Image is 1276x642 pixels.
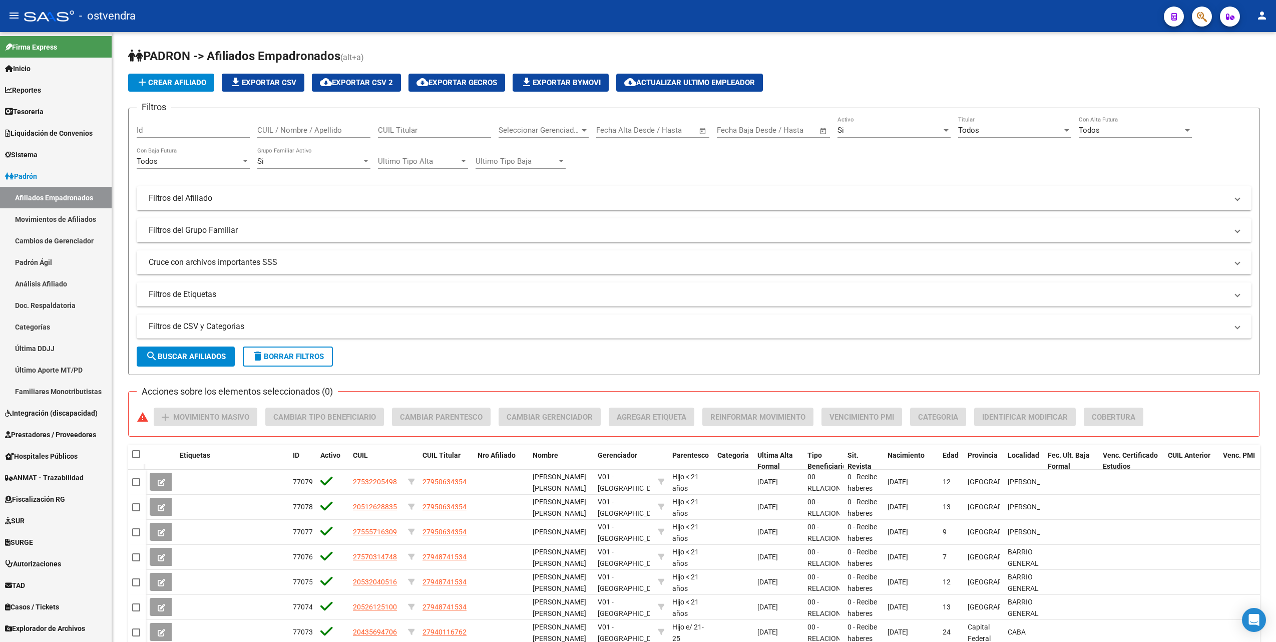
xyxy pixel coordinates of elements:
span: 00 - RELACION DE DEPENDENCIA [807,473,854,515]
span: Borrar Filtros [252,352,324,361]
span: Cambiar Gerenciador [507,413,593,422]
mat-icon: person [1256,10,1268,22]
input: Fecha inicio [596,126,637,135]
button: Agregar Etiqueta [609,408,694,426]
span: Seleccionar Gerenciador [499,126,580,135]
span: Cobertura [1092,413,1135,422]
datatable-header-cell: ID [289,445,316,478]
span: 13 [943,603,951,611]
span: PADRON -> Afiliados Empadronados [128,49,340,63]
mat-expansion-panel-header: Filtros del Grupo Familiar [137,218,1251,242]
datatable-header-cell: Nombre [529,445,594,478]
span: Hijo < 21 años [672,573,699,592]
span: V01 - [GEOGRAPHIC_DATA] [598,548,665,567]
mat-icon: menu [8,10,20,22]
span: V01 - [GEOGRAPHIC_DATA] [598,598,665,617]
span: Hijo < 21 años [672,498,699,517]
span: 27555716309 [353,528,397,536]
span: [PERSON_NAME] [PERSON_NAME] [533,598,586,617]
span: 27948741534 [422,553,467,561]
mat-panel-title: Filtros del Afiliado [149,193,1227,204]
mat-icon: add [136,76,148,88]
span: Ultima Alta Formal [757,451,793,471]
span: 27570314748 [353,553,397,561]
span: Hijo < 21 años [672,523,699,542]
span: Exportar Bymovi [521,78,601,87]
span: Parentesco [672,451,709,459]
span: Etiquetas [180,451,210,459]
div: [DATE] [757,476,799,488]
input: Fecha inicio [717,126,757,135]
span: Edad [943,451,959,459]
span: Categoria [717,451,749,459]
button: Vencimiento PMI [821,408,902,426]
button: Cambiar Tipo Beneficiario [265,408,384,426]
span: Venc. Certificado Estudios [1103,451,1158,471]
span: [PERSON_NAME] [PERSON_NAME] [533,548,586,567]
button: Buscar Afiliados [137,347,235,367]
span: 12 [943,578,951,586]
button: Open calendar [697,125,709,137]
span: Actualizar ultimo Empleador [624,78,755,87]
span: [DATE] [888,578,908,586]
datatable-header-cell: Localidad [1004,445,1044,478]
span: [GEOGRAPHIC_DATA] [968,478,1035,486]
button: Categoria [910,408,966,426]
mat-panel-title: Cruce con archivos importantes SSS [149,257,1227,268]
span: 77077 [293,528,313,536]
span: [PERSON_NAME] [533,528,586,536]
button: Actualizar ultimo Empleador [616,74,763,92]
span: Casos / Tickets [5,601,59,612]
span: (alt+a) [340,53,364,62]
mat-panel-title: Filtros del Grupo Familiar [149,225,1227,236]
span: Exportar GECROS [416,78,497,87]
datatable-header-cell: Fec. Ult. Baja Formal [1044,445,1099,478]
span: Vencimiento PMI [829,413,894,422]
mat-expansion-panel-header: Filtros del Afiliado [137,186,1251,210]
span: 13 [943,503,951,511]
span: Firma Express [5,42,57,53]
button: Movimiento Masivo [154,408,257,426]
mat-panel-title: Filtros de Etiquetas [149,289,1227,300]
button: Cambiar Parentesco [392,408,491,426]
span: [DATE] [888,478,908,486]
span: Nacimiento [888,451,925,459]
mat-icon: cloud_download [624,76,636,88]
input: Fecha fin [646,126,694,135]
span: 77074 [293,603,313,611]
span: Hospitales Públicos [5,451,78,462]
span: 20435694706 [353,628,397,636]
datatable-header-cell: Venc. Certificado Estudios [1099,445,1164,478]
span: BARRIO GENERAL [1008,598,1039,617]
mat-expansion-panel-header: Filtros de CSV y Categorias [137,314,1251,339]
span: [PERSON_NAME] [PERSON_NAME] [533,498,586,517]
button: Crear Afiliado [128,74,214,92]
datatable-header-cell: Parentesco [668,445,713,478]
button: Exportar CSV [222,74,304,92]
span: 27532205498 [353,478,397,486]
span: Agregar Etiqueta [617,413,686,422]
datatable-header-cell: CUIL Titular [418,445,474,478]
h3: Acciones sobre los elementos seleccionados (0) [137,385,338,399]
span: Ultimo Tipo Alta [378,157,459,166]
span: Nro Afiliado [478,451,516,459]
span: Hijo < 21 años [672,473,699,492]
span: 0 - Recibe haberes regularmente [847,573,889,604]
button: Cambiar Gerenciador [499,408,601,426]
span: [DATE] [888,528,908,536]
button: Exportar Bymovi [513,74,609,92]
div: Open Intercom Messenger [1242,608,1266,632]
span: 9 [943,528,947,536]
span: Si [257,157,264,166]
datatable-header-cell: Categoria [713,445,753,478]
mat-expansion-panel-header: Filtros de Etiquetas [137,282,1251,306]
span: Venc. PMI [1223,451,1255,459]
span: Autorizaciones [5,558,61,569]
span: [PERSON_NAME] [1008,503,1061,511]
mat-expansion-panel-header: Cruce con archivos importantes SSS [137,250,1251,274]
span: Cambiar Parentesco [400,413,483,422]
span: 27948741534 [422,578,467,586]
div: [DATE] [757,626,799,638]
datatable-header-cell: Activo [316,445,349,478]
span: Liquidación de Convenios [5,128,93,139]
